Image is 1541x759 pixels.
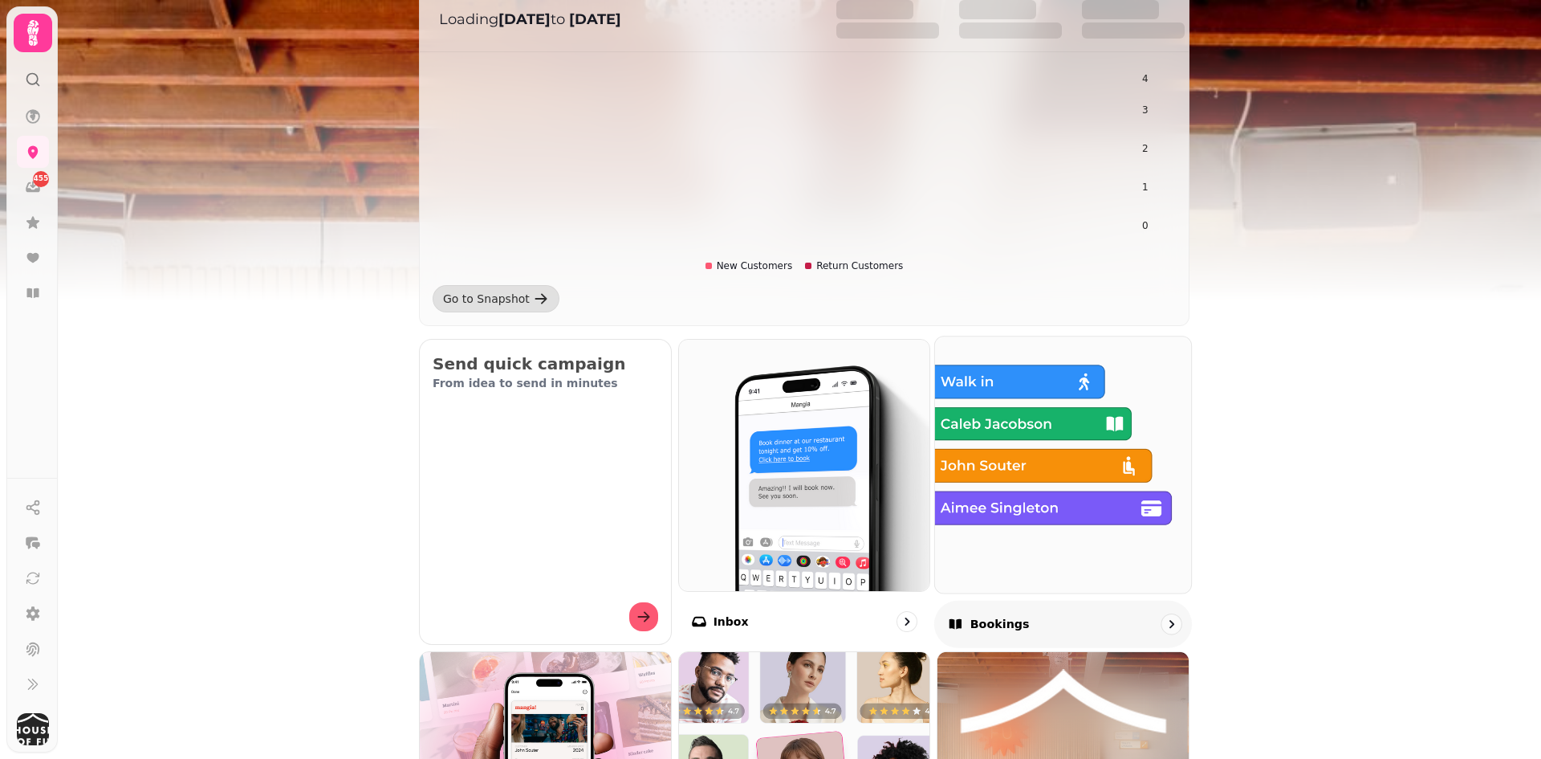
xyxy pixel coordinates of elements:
button: Send quick campaignFrom idea to send in minutes [419,339,672,645]
strong: [DATE] [569,10,621,28]
tspan: 2 [1142,143,1149,154]
a: 455 [17,171,49,203]
svg: go to [1163,616,1179,632]
img: Inbox [679,340,930,591]
p: Bookings [970,616,1030,632]
button: User avatar [14,713,52,745]
tspan: 3 [1142,104,1149,116]
div: Go to Snapshot [443,291,530,307]
img: User avatar [17,713,49,745]
p: Loading to [439,8,804,31]
tspan: 0 [1142,220,1149,231]
p: From idea to send in minutes [433,375,658,391]
svg: go to [899,614,915,630]
strong: [DATE] [498,10,551,28]
a: BookingsBookings [934,336,1192,647]
p: Inbox [714,614,749,630]
tspan: 4 [1142,73,1149,84]
a: InboxInbox [678,339,931,645]
tspan: 1 [1142,182,1149,193]
div: New Customers [705,259,793,272]
div: Return Customers [805,259,903,272]
h2: Send quick campaign [433,353,658,375]
img: Bookings [922,324,1204,606]
span: 455 [34,173,49,185]
a: Go to Snapshot [433,285,559,312]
